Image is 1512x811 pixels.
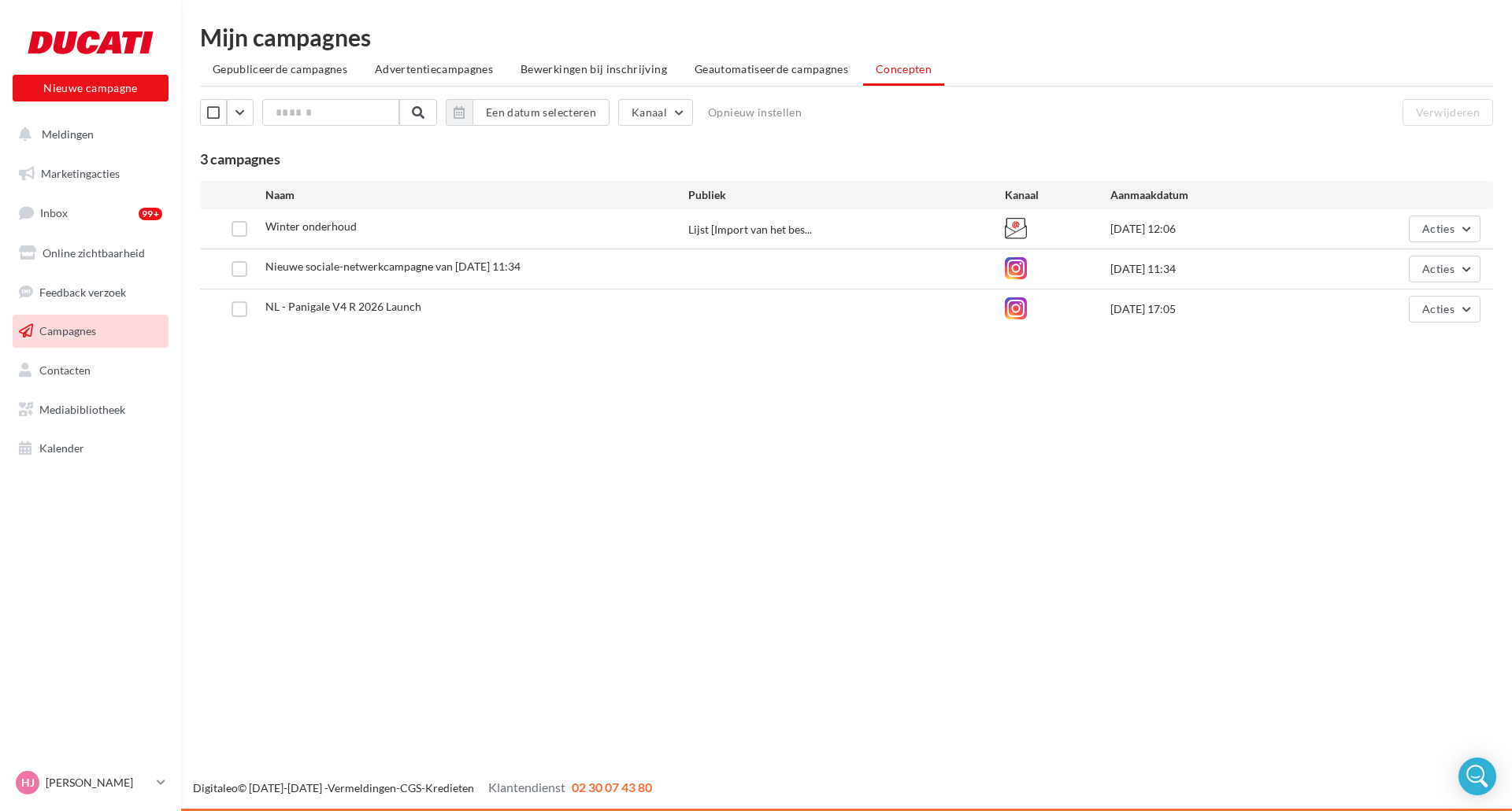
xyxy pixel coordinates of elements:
a: Inbox99+ [9,196,172,230]
div: Open Intercom Messenger [1458,758,1496,795]
span: Acties [1422,222,1455,235]
button: Een datum selecteren [446,99,610,126]
a: Contacten [9,354,172,387]
span: Marketingacties [41,167,120,180]
span: Campagnes [39,324,96,337]
span: Online zichtbaarheid [43,246,145,260]
span: © [DATE]-[DATE] - - - [193,781,652,794]
button: Acties [1409,296,1480,323]
a: Mediabibliotheek [9,393,172,426]
span: Klantendienst [488,780,565,794]
a: Kredieten [425,781,474,794]
div: [DATE] 11:34 [1110,261,1321,277]
div: Publiek [688,187,1006,203]
span: Acties [1422,262,1455,275]
span: Contacten [39,363,91,377]
div: Kanaal [1005,187,1110,203]
button: Verwijderen [1403,99,1493,126]
span: Meldingen [42,127,94,141]
a: Campagnes [9,315,172,348]
span: NL - Panigale V4 R 2026 Launch [265,300,421,313]
a: Kalender [9,432,172,465]
div: 99+ [139,208,162,220]
button: Acties [1409,256,1480,282]
span: 02 30 07 43 80 [572,780,652,794]
span: 3 campagnes [200,150,280,168]
span: Bewerkingen bij inschrijving [521,62,667,76]
span: Lijst [Import van het bes... [688,222,812,238]
span: Acties [1422,302,1455,315]
button: Kanaal [618,99,693,126]
a: Marketingacties [9,157,172,190]
span: Advertentiecampagnes [375,62,493,76]
div: Aanmaakdatum [1110,187,1321,203]
a: Feedback verzoek [9,276,172,309]
span: Gepubliceerde campagnes [213,62,347,76]
a: Digitaleo [193,781,238,794]
div: [DATE] 17:05 [1110,301,1321,317]
button: Meldingen [9,118,165,151]
button: Nieuwe campagne [13,75,169,101]
span: Nieuwe sociale-netwerkcampagne van 04-10-2025 11:34 [265,260,521,273]
span: Inbox [40,206,68,219]
a: Online zichtbaarheid [9,237,172,270]
a: HJ [PERSON_NAME] [13,768,169,798]
span: Winter onderhoud [265,219,357,233]
a: Vermeldingen [328,781,396,794]
button: Een datum selecteren [472,99,610,126]
span: Mediabibliotheek [39,403,125,416]
span: HJ [21,775,35,791]
button: Opnieuw instellen [702,103,808,122]
span: Feedback verzoek [39,285,126,298]
p: [PERSON_NAME] [46,775,150,791]
div: Mijn campagnes [200,25,1493,49]
a: CGS [400,781,421,794]
button: Acties [1409,216,1480,242]
div: Naam [265,187,688,203]
span: Kalender [39,441,84,455]
div: [DATE] 12:06 [1110,221,1321,237]
span: Geautomatiseerde campagnes [695,62,848,76]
